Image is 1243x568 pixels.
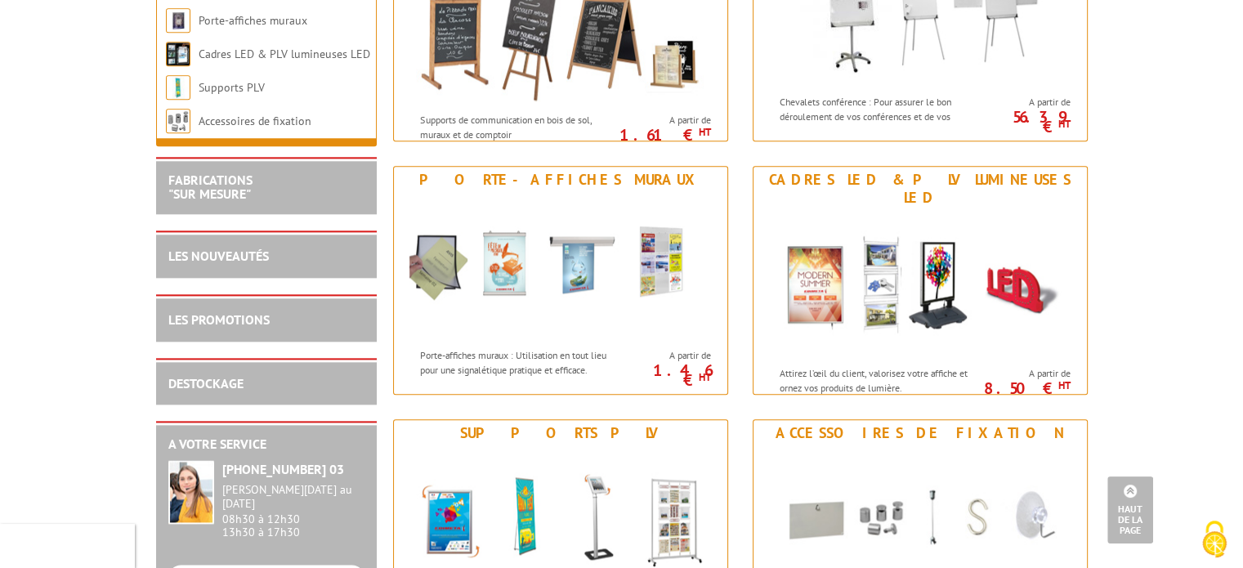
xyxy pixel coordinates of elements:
div: Supports PLV [398,424,723,442]
div: 08h30 à 12h30 13h30 à 17h30 [222,483,364,539]
div: Cadres LED & PLV lumineuses LED [758,171,1083,207]
img: Cadres LED & PLV lumineuses LED [166,42,190,66]
p: Chevalets conférence : Pour assurer le bon déroulement de vos conférences et de vos réunions. [780,95,982,136]
a: LES PROMOTIONS [168,311,270,328]
a: Cadres LED & PLV lumineuses LED Cadres LED & PLV lumineuses LED Attirez l’œil du client, valorise... [753,166,1088,395]
div: Porte-affiches muraux [398,171,723,189]
img: Supports PLV [166,75,190,100]
a: Accessoires de fixation [199,114,311,128]
button: Cookies (fenêtre modale) [1186,512,1243,568]
strong: [PHONE_NUMBER] 03 [222,461,344,477]
a: Supports PLV [199,80,265,95]
a: Porte-affiches muraux Porte-affiches muraux Porte-affiches muraux : Utilisation en tout lieu pour... [393,166,728,395]
img: widget-service.jpg [168,460,214,524]
a: Haut de la page [1107,476,1153,543]
span: A partir de [986,96,1070,109]
a: Porte-affiches muraux [199,13,307,28]
a: DESTOCKAGE [168,375,244,391]
img: Porte-affiches muraux [409,193,712,340]
p: 8.50 € [978,383,1070,393]
sup: HT [1057,117,1070,131]
p: Supports de communication en bois de sol, muraux et de comptoir [420,113,623,141]
img: Porte-affiches muraux [166,8,190,33]
img: Accessoires de fixation [166,109,190,133]
img: Cookies (fenêtre modale) [1194,519,1235,560]
span: A partir de [627,114,710,127]
h2: A votre service [168,437,364,452]
p: Porte-affiches muraux : Utilisation en tout lieu pour une signalétique pratique et efficace. [420,348,623,376]
p: 1.61 € [619,130,710,140]
sup: HT [1057,378,1070,392]
p: Attirez l’œil du client, valorisez votre affiche et ornez vos produits de lumière. [780,366,982,394]
img: Cadres LED & PLV lumineuses LED [769,211,1071,358]
a: FABRICATIONS"Sur Mesure" [168,172,253,203]
p: 1.46 € [619,365,710,385]
span: A partir de [986,367,1070,380]
a: LES NOUVEAUTÉS [168,248,269,264]
div: [PERSON_NAME][DATE] au [DATE] [222,483,364,511]
sup: HT [698,370,710,384]
sup: HT [698,125,710,139]
p: 56.39 € [978,112,1070,132]
div: Accessoires de fixation [758,424,1083,442]
span: A partir de [627,349,710,362]
a: Cadres LED & PLV lumineuses LED [199,47,370,61]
